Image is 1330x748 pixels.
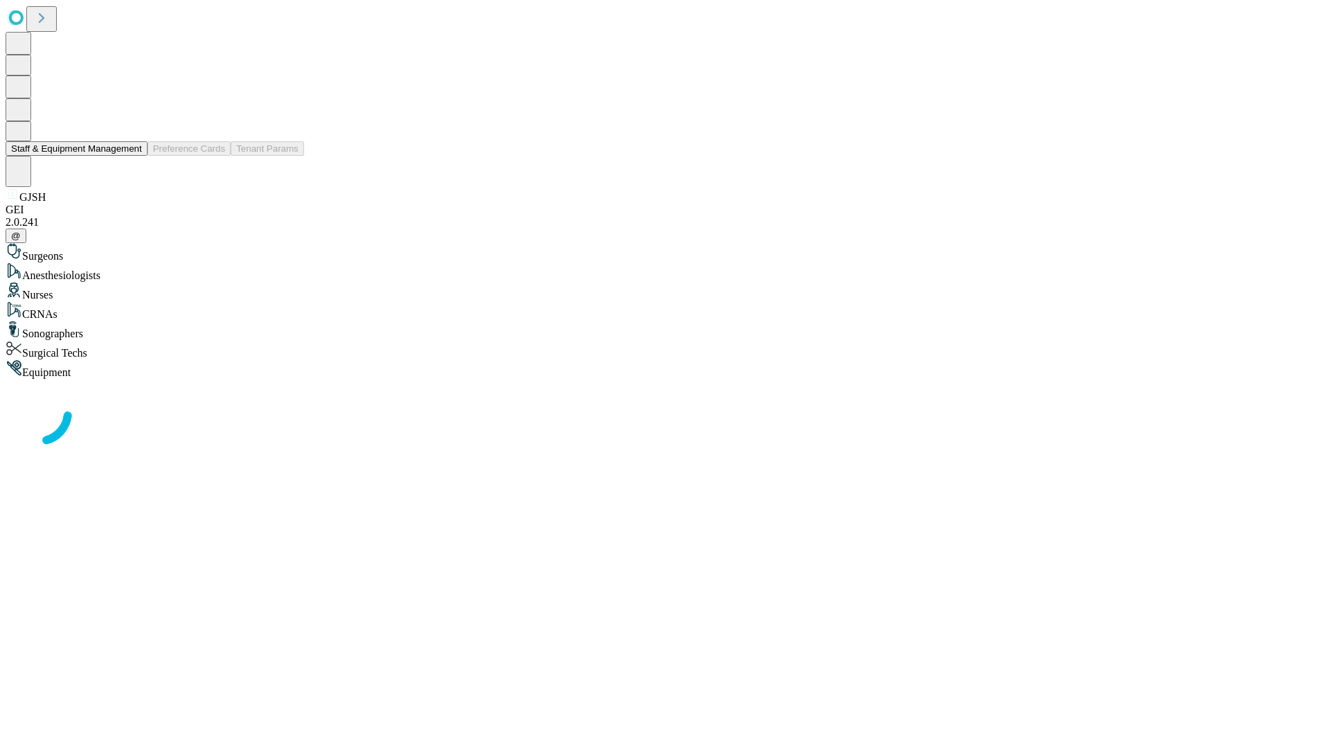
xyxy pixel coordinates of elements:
[6,229,26,243] button: @
[6,359,1324,379] div: Equipment
[6,243,1324,262] div: Surgeons
[6,301,1324,321] div: CRNAs
[6,282,1324,301] div: Nurses
[19,191,46,203] span: GJSH
[11,231,21,241] span: @
[6,204,1324,216] div: GEI
[6,340,1324,359] div: Surgical Techs
[6,262,1324,282] div: Anesthesiologists
[6,216,1324,229] div: 2.0.241
[6,321,1324,340] div: Sonographers
[148,141,231,156] button: Preference Cards
[6,141,148,156] button: Staff & Equipment Management
[231,141,304,156] button: Tenant Params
